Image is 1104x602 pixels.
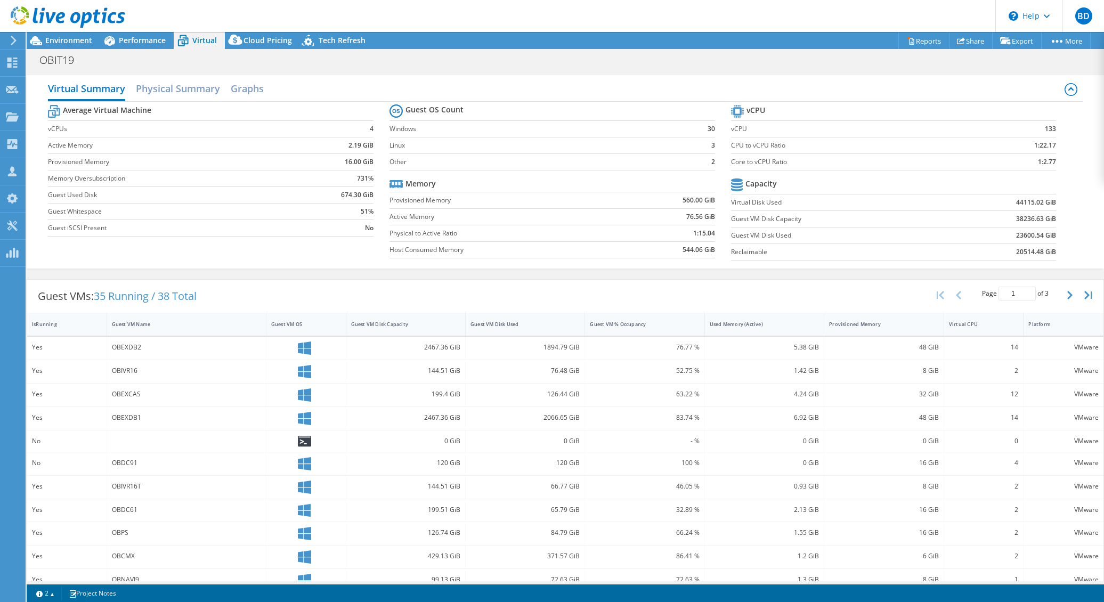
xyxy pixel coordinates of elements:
label: Virtual Disk Used [731,197,944,208]
span: Environment [45,35,92,45]
div: 199.51 GiB [351,504,460,516]
a: Share [949,32,993,49]
div: 86.41 % [590,550,699,562]
div: 2467.36 GiB [351,412,460,424]
div: 76.77 % [590,341,699,353]
div: 144.51 GiB [351,365,460,377]
b: Guest OS Count [405,104,464,115]
b: Memory [405,178,436,189]
b: 4 [370,124,374,134]
div: 1 [949,574,1019,585]
div: 0 GiB [351,435,460,447]
div: VMware [1028,412,1099,424]
div: 6 GiB [829,550,938,562]
div: VMware [1028,341,1099,353]
div: VMware [1028,481,1099,492]
div: OBPS [112,527,261,539]
div: 2066.65 GiB [470,412,580,424]
b: 44115.02 GiB [1016,197,1056,208]
div: 8 GiB [829,365,938,377]
div: 126.44 GiB [470,388,580,400]
b: 20514.48 GiB [1016,247,1056,257]
input: jump to page [999,287,1036,300]
b: 3 [711,140,715,151]
div: 4 [949,457,1019,469]
div: 0 GiB [470,435,580,447]
div: OBEXDB1 [112,412,261,424]
div: 144.51 GiB [351,481,460,492]
div: 120 GiB [470,457,580,469]
b: 2 [711,157,715,167]
div: 2 [949,550,1019,562]
div: 14 [949,341,1019,353]
div: 72.63 GiB [470,574,580,585]
div: - % [590,435,699,447]
div: VMware [1028,527,1099,539]
div: Virtual CPU [949,321,1006,328]
div: Yes [32,550,102,562]
div: OBNAVI9 [112,574,261,585]
b: 30 [708,124,715,134]
div: 5.38 GiB [710,341,819,353]
div: 1.55 GiB [710,527,819,539]
b: 2.19 GiB [348,140,374,151]
div: VMware [1028,457,1099,469]
div: Yes [32,412,102,424]
div: Guest VM Disk Capacity [351,321,448,328]
div: 371.57 GiB [470,550,580,562]
div: 2 [949,527,1019,539]
div: 100 % [590,457,699,469]
span: 3 [1045,289,1049,298]
div: 16 GiB [829,457,938,469]
div: VMware [1028,435,1099,447]
div: 4.24 GiB [710,388,819,400]
div: Yes [32,504,102,516]
div: 1894.79 GiB [470,341,580,353]
label: Physical to Active Ratio [389,228,620,239]
b: 23600.54 GiB [1016,230,1056,241]
label: Linux [389,140,685,151]
h1: OBIT19 [35,54,91,66]
div: 46.05 % [590,481,699,492]
div: Yes [32,574,102,585]
span: Performance [119,35,166,45]
div: 72.63 % [590,574,699,585]
label: Guest VM Disk Used [731,230,944,241]
div: 99.13 GiB [351,574,460,585]
div: 126.74 GiB [351,527,460,539]
h2: Virtual Summary [48,78,125,101]
label: Core to vCPU Ratio [731,157,971,167]
div: 52.75 % [590,365,699,377]
div: 2 [949,365,1019,377]
div: VMware [1028,550,1099,562]
label: vCPU [731,124,971,134]
div: Provisioned Memory [829,321,926,328]
label: vCPUs [48,124,295,134]
div: VMware [1028,504,1099,516]
div: 16 GiB [829,527,938,539]
div: 0 [949,435,1019,447]
div: Yes [32,341,102,353]
div: Yes [32,527,102,539]
div: 12 [949,388,1019,400]
div: 48 GiB [829,341,938,353]
div: 76.48 GiB [470,365,580,377]
div: 2 [949,504,1019,516]
div: 1.3 GiB [710,574,819,585]
a: Project Notes [61,587,124,600]
div: 0.93 GiB [710,481,819,492]
b: 16.00 GiB [345,157,374,167]
div: OBEXDB2 [112,341,261,353]
label: Provisioned Memory [389,195,620,206]
b: 51% [361,206,374,217]
div: 120 GiB [351,457,460,469]
div: 84.79 GiB [470,527,580,539]
div: Guest VM OS [271,321,328,328]
b: 560.00 GiB [683,195,715,206]
h2: Graphs [231,78,264,99]
b: 1:2.77 [1038,157,1056,167]
b: 544.06 GiB [683,245,715,255]
div: VMware [1028,574,1099,585]
a: Export [992,32,1042,49]
label: Guest VM Disk Capacity [731,214,944,224]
